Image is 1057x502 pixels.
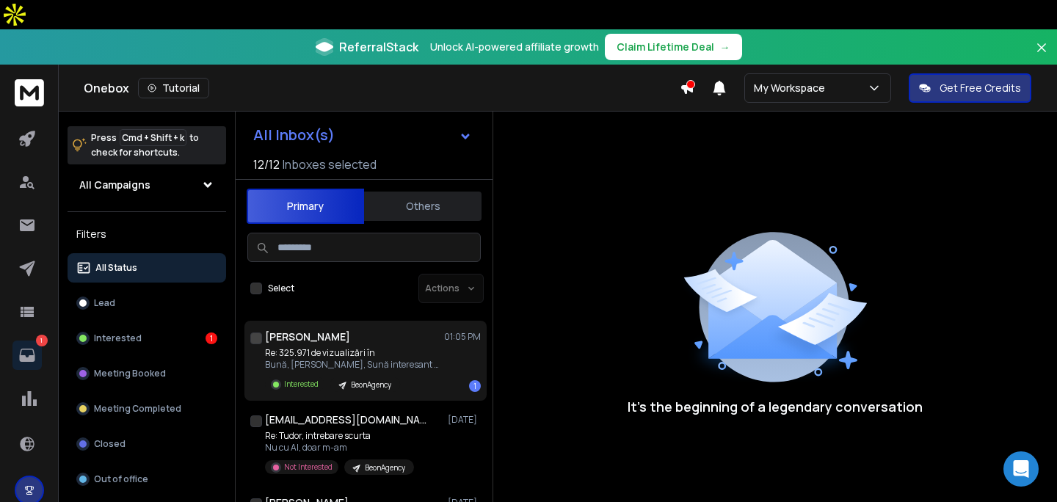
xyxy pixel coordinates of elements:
p: Interested [284,379,319,390]
p: BeonAgency [351,379,391,390]
p: My Workspace [754,81,831,95]
button: Meeting Completed [68,394,226,423]
button: Out of office [68,465,226,494]
span: → [720,40,730,54]
button: Claim Lifetime Deal→ [605,34,742,60]
p: Unlock AI-powered affiliate growth [430,40,599,54]
button: Others [364,190,482,222]
p: 1 [36,335,48,346]
div: 1 [206,332,217,344]
h1: All Campaigns [79,178,150,192]
h3: Filters [68,224,226,244]
p: Closed [94,438,126,450]
p: It’s the beginning of a legendary conversation [628,396,923,417]
p: All Status [95,262,137,274]
p: Meeting Booked [94,368,166,379]
button: Tutorial [138,78,209,98]
span: ReferralStack [339,38,418,56]
p: Interested [94,332,142,344]
p: BeonAgency [365,462,405,473]
h3: Inboxes selected [283,156,377,173]
button: Lead [68,288,226,318]
p: Re: Tudor, intrebare scurta [265,430,414,442]
p: Out of office [94,473,148,485]
p: Press to check for shortcuts. [91,131,199,160]
button: Meeting Booked [68,359,226,388]
button: All Status [68,253,226,283]
div: 1 [469,380,481,392]
a: 1 [12,341,42,370]
button: Interested1 [68,324,226,353]
p: 01:05 PM [444,331,481,343]
p: Nu cu AI, doar m-am [265,442,414,454]
button: Closed [68,429,226,459]
button: All Inbox(s) [241,120,484,150]
p: Bună, [PERSON_NAME], Sună interesant ce [265,359,441,371]
p: Get Free Credits [940,81,1021,95]
span: 12 / 12 [253,156,280,173]
div: Open Intercom Messenger [1003,451,1039,487]
div: Onebox [84,78,680,98]
h1: All Inbox(s) [253,128,335,142]
label: Select [268,283,294,294]
h1: [PERSON_NAME] [265,330,350,344]
button: Close banner [1032,38,1051,73]
button: Get Free Credits [909,73,1031,103]
p: Lead [94,297,115,309]
h1: [EMAIL_ADDRESS][DOMAIN_NAME] [265,412,426,427]
p: Meeting Completed [94,403,181,415]
p: [DATE] [448,414,481,426]
button: Primary [247,189,364,224]
button: All Campaigns [68,170,226,200]
span: Cmd + Shift + k [120,129,186,146]
p: Re: 325.971 de vizualizări în [265,347,441,359]
p: Not Interested [284,462,333,473]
